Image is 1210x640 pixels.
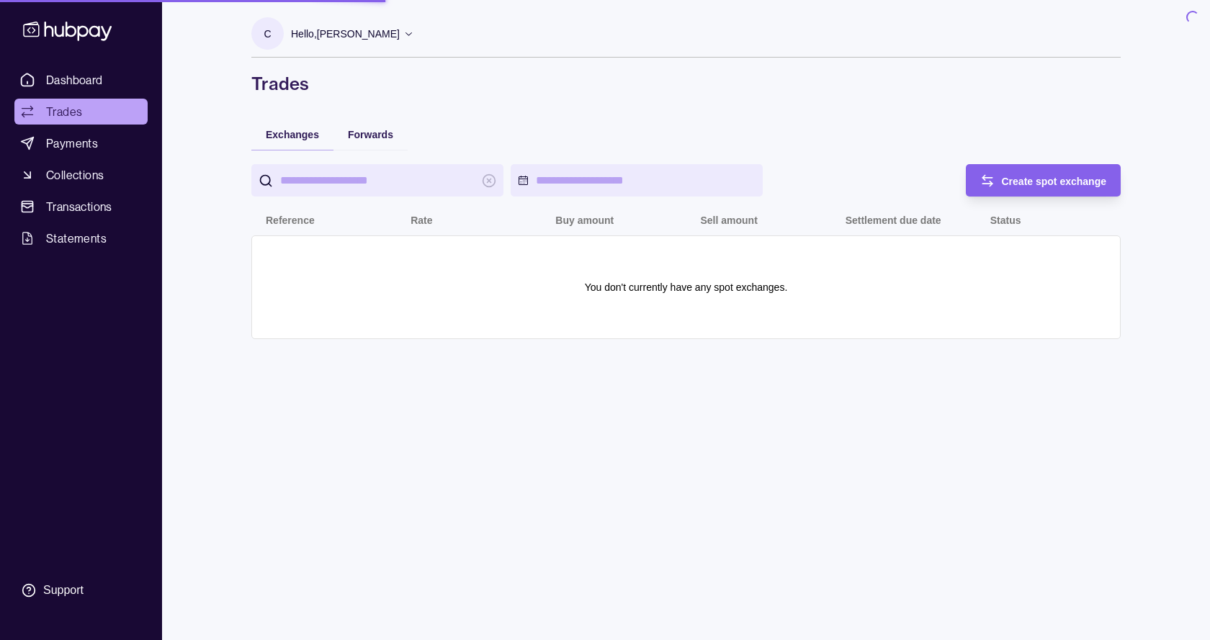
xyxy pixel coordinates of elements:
[266,215,315,226] p: Reference
[348,129,393,140] span: Forwards
[14,67,148,93] a: Dashboard
[14,225,148,251] a: Statements
[966,164,1121,197] button: Create spot exchange
[251,72,1121,95] h1: Trades
[14,162,148,188] a: Collections
[555,215,614,226] p: Buy amount
[585,279,788,295] p: You don't currently have any spot exchanges.
[46,135,98,152] span: Payments
[14,194,148,220] a: Transactions
[291,26,400,42] p: Hello, [PERSON_NAME]
[280,164,475,197] input: search
[846,215,941,226] p: Settlement due date
[266,129,319,140] span: Exchanges
[46,230,107,247] span: Statements
[1002,176,1107,187] span: Create spot exchange
[43,582,84,598] div: Support
[700,215,757,226] p: Sell amount
[14,99,148,125] a: Trades
[14,575,148,605] a: Support
[14,130,148,156] a: Payments
[264,26,271,42] p: c
[46,166,104,184] span: Collections
[411,215,432,226] p: Rate
[46,103,82,120] span: Trades
[46,198,112,215] span: Transactions
[990,215,1021,226] p: Status
[46,71,103,89] span: Dashboard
